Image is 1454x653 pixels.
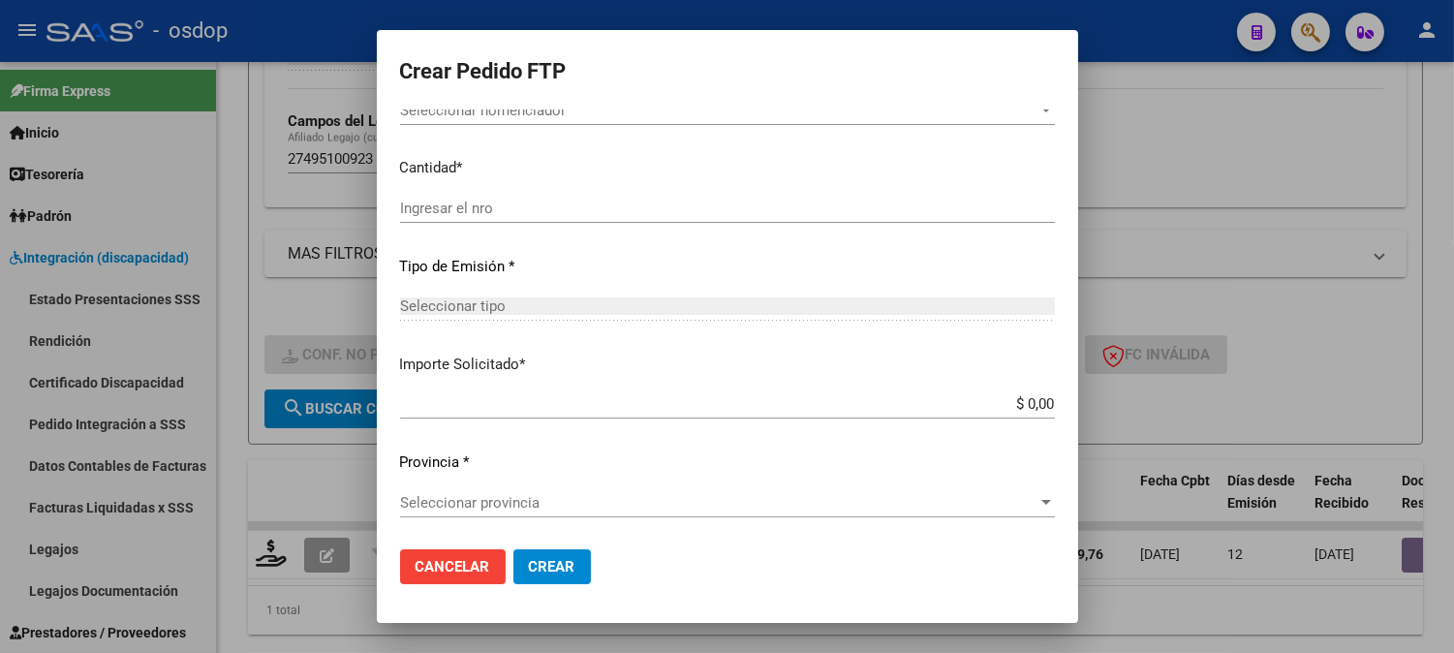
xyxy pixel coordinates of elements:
[513,549,591,584] button: Crear
[400,53,1055,90] h2: Crear Pedido FTP
[529,558,575,575] span: Crear
[416,558,490,575] span: Cancelar
[400,256,1055,278] p: Tipo de Emisión *
[400,451,1055,474] p: Provincia *
[400,297,1055,315] span: Seleccionar tipo
[400,549,506,584] button: Cancelar
[400,494,1037,512] span: Seleccionar provincia
[400,354,1055,376] p: Importe Solicitado
[400,102,1037,119] span: Seleccionar nomenclador
[400,157,1055,179] p: Cantidad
